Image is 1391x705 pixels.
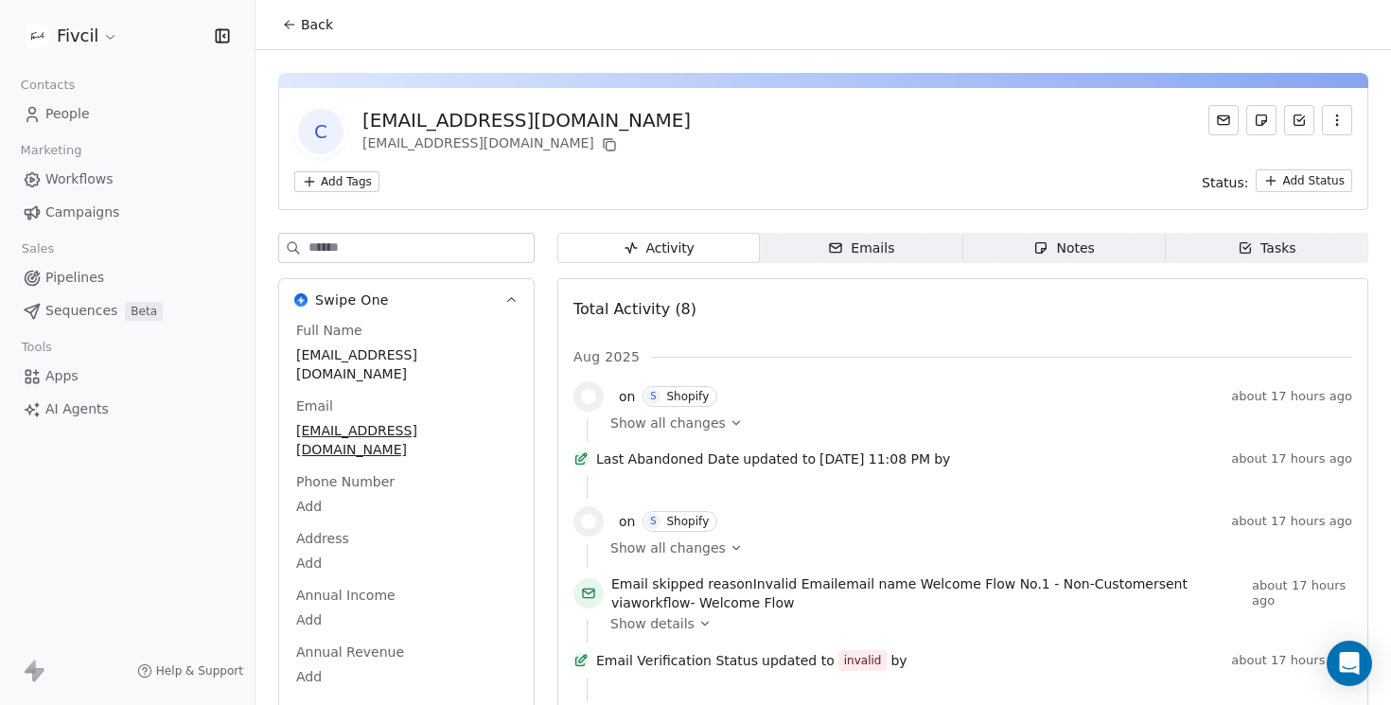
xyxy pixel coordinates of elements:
[45,203,119,222] span: Campaigns
[292,397,337,415] span: Email
[296,610,517,629] span: Add
[296,345,517,383] span: [EMAIL_ADDRESS][DOMAIN_NAME]
[743,449,816,468] span: updated to
[362,133,691,156] div: [EMAIL_ADDRESS][DOMAIN_NAME]
[45,169,114,189] span: Workflows
[1033,238,1094,258] div: Notes
[296,667,517,686] span: Add
[294,171,379,192] button: Add Tags
[292,529,353,548] span: Address
[573,347,640,366] span: Aug 2025
[619,512,635,531] span: on
[271,8,344,42] button: Back
[610,614,1339,633] a: Show details
[610,538,726,557] span: Show all changes
[611,574,1244,612] span: reason email name sent via workflow -
[15,98,239,130] a: People
[596,651,758,670] span: Email Verification Status
[315,291,389,309] span: Swipe One
[57,24,98,48] span: Fivcil
[1252,578,1352,608] span: about 17 hours ago
[45,399,109,419] span: AI Agents
[921,576,1159,591] span: Welcome Flow No.1 - Non-Customer
[15,164,239,195] a: Workflows
[12,71,83,99] span: Contacts
[1238,238,1296,258] div: Tasks
[279,279,534,321] button: Swipe OneSwipe One
[581,514,596,529] img: shopify.svg
[23,20,122,52] button: Fivcil
[292,586,399,605] span: Annual Income
[610,414,726,432] span: Show all changes
[137,663,243,679] a: Help & Support
[650,514,656,529] div: S
[596,449,739,468] span: Last Abandoned Date
[45,104,90,124] span: People
[699,595,794,610] span: Welcome Flow
[819,449,930,468] span: [DATE] 11:08 PM
[581,389,596,404] img: shopify.svg
[650,389,656,404] div: S
[362,107,691,133] div: [EMAIL_ADDRESS][DOMAIN_NAME]
[762,651,835,670] span: updated to
[15,197,239,228] a: Campaigns
[15,262,239,293] a: Pipelines
[610,414,1339,432] a: Show all changes
[12,136,90,165] span: Marketing
[1256,169,1352,192] button: Add Status
[15,361,239,392] a: Apps
[666,515,709,528] div: Shopify
[296,554,517,573] span: Add
[934,449,950,468] span: by
[15,394,239,425] a: AI Agents
[294,293,308,307] img: Swipe One
[301,15,333,34] span: Back
[1231,653,1352,668] span: about 17 hours ago
[156,663,243,679] span: Help & Support
[828,238,894,258] div: Emails
[610,614,695,633] span: Show details
[125,302,163,321] span: Beta
[1327,641,1372,686] div: Open Intercom Messenger
[1231,451,1352,467] span: about 17 hours ago
[45,301,117,321] span: Sequences
[292,472,398,491] span: Phone Number
[1231,514,1352,529] span: about 17 hours ago
[844,651,882,670] div: invalid
[610,538,1339,557] a: Show all changes
[292,321,366,340] span: Full Name
[298,109,343,154] span: c
[296,497,517,516] span: Add
[13,333,60,361] span: Tools
[1231,389,1352,404] span: about 17 hours ago
[45,268,104,288] span: Pipelines
[45,366,79,386] span: Apps
[296,421,517,459] span: [EMAIL_ADDRESS][DOMAIN_NAME]
[753,576,838,591] span: Invalid Email
[292,643,408,661] span: Annual Revenue
[13,235,62,263] span: Sales
[15,295,239,326] a: SequencesBeta
[611,576,704,591] span: Email skipped
[619,387,635,406] span: on
[573,300,696,318] span: Total Activity (8)
[666,390,709,403] div: Shopify
[26,25,49,47] img: Fivcil_Square_Logo.png
[1202,173,1248,192] span: Status:
[890,651,907,670] span: by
